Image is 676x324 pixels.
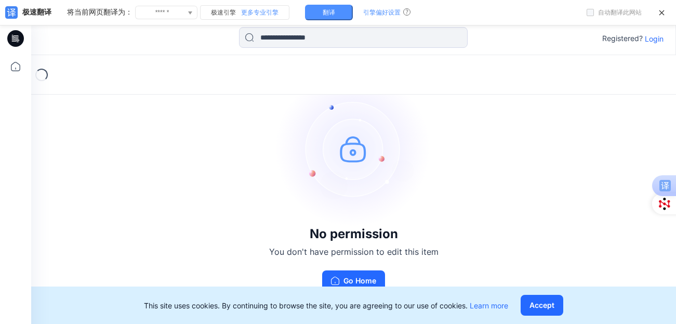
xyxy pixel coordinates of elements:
[645,33,664,44] p: Login
[276,71,432,227] img: no-perm.svg
[521,295,563,316] button: Accept
[470,301,508,310] a: Learn more
[602,32,643,45] p: Registered?
[144,300,508,311] p: This site uses cookies. By continuing to browse the site, you are agreeing to our use of cookies.
[269,245,439,258] p: You don't have permission to edit this item
[269,227,439,241] h3: No permission
[322,270,385,291] button: Go Home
